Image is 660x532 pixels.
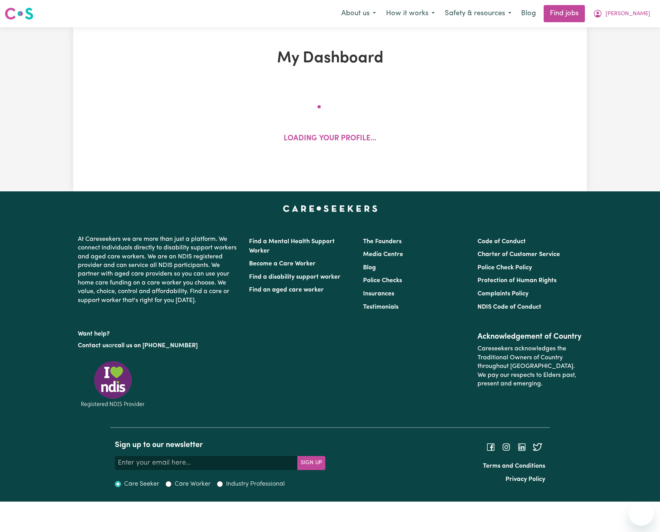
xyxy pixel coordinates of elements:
a: Blog [363,265,376,271]
p: At Careseekers we are more than just a platform. We connect individuals directly to disability su... [78,232,240,308]
a: Find a Mental Health Support Worker [249,239,335,254]
a: call us on [PHONE_NUMBER] [114,343,198,349]
a: Police Check Policy [477,265,532,271]
p: Careseekers acknowledges the Traditional Owners of Country throughout [GEOGRAPHIC_DATA]. We pay o... [477,341,582,391]
a: Police Checks [363,277,402,284]
p: Want help? [78,327,240,338]
a: Careseekers logo [5,5,33,23]
a: Careseekers home page [283,205,377,212]
a: Code of Conduct [477,239,526,245]
a: Testimonials [363,304,398,310]
img: Careseekers logo [5,7,33,21]
label: Care Seeker [124,479,159,489]
button: How it works [381,5,440,22]
a: Terms and Conditions [483,463,545,469]
a: Find jobs [544,5,585,22]
a: Follow Careseekers on Twitter [533,444,542,450]
a: Protection of Human Rights [477,277,556,284]
a: Find a disability support worker [249,274,341,280]
iframe: Button to launch messaging window [629,501,654,526]
button: Subscribe [297,456,325,470]
label: Industry Professional [226,479,285,489]
p: Loading your profile... [284,133,376,145]
a: Follow Careseekers on Facebook [486,444,495,450]
button: Safety & resources [440,5,516,22]
img: Registered NDIS provider [78,360,148,408]
a: Find an aged care worker [249,287,324,293]
a: Contact us [78,343,109,349]
button: About us [336,5,381,22]
h2: Acknowledgement of Country [477,332,582,341]
button: My Account [588,5,655,22]
a: Follow Careseekers on Instagram [502,444,511,450]
h2: Sign up to our newsletter [115,440,325,450]
a: Become a Care Worker [249,261,316,267]
a: Follow Careseekers on LinkedIn [517,444,527,450]
a: Media Centre [363,251,403,258]
a: Charter of Customer Service [477,251,560,258]
a: The Founders [363,239,402,245]
h1: My Dashboard [163,49,497,68]
a: Privacy Policy [506,476,545,483]
span: [PERSON_NAME] [606,10,650,18]
a: Complaints Policy [477,291,528,297]
label: Care Worker [175,479,211,489]
input: Enter your email here... [115,456,298,470]
a: Insurances [363,291,394,297]
p: or [78,338,240,353]
a: Blog [516,5,541,22]
a: NDIS Code of Conduct [477,304,541,310]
